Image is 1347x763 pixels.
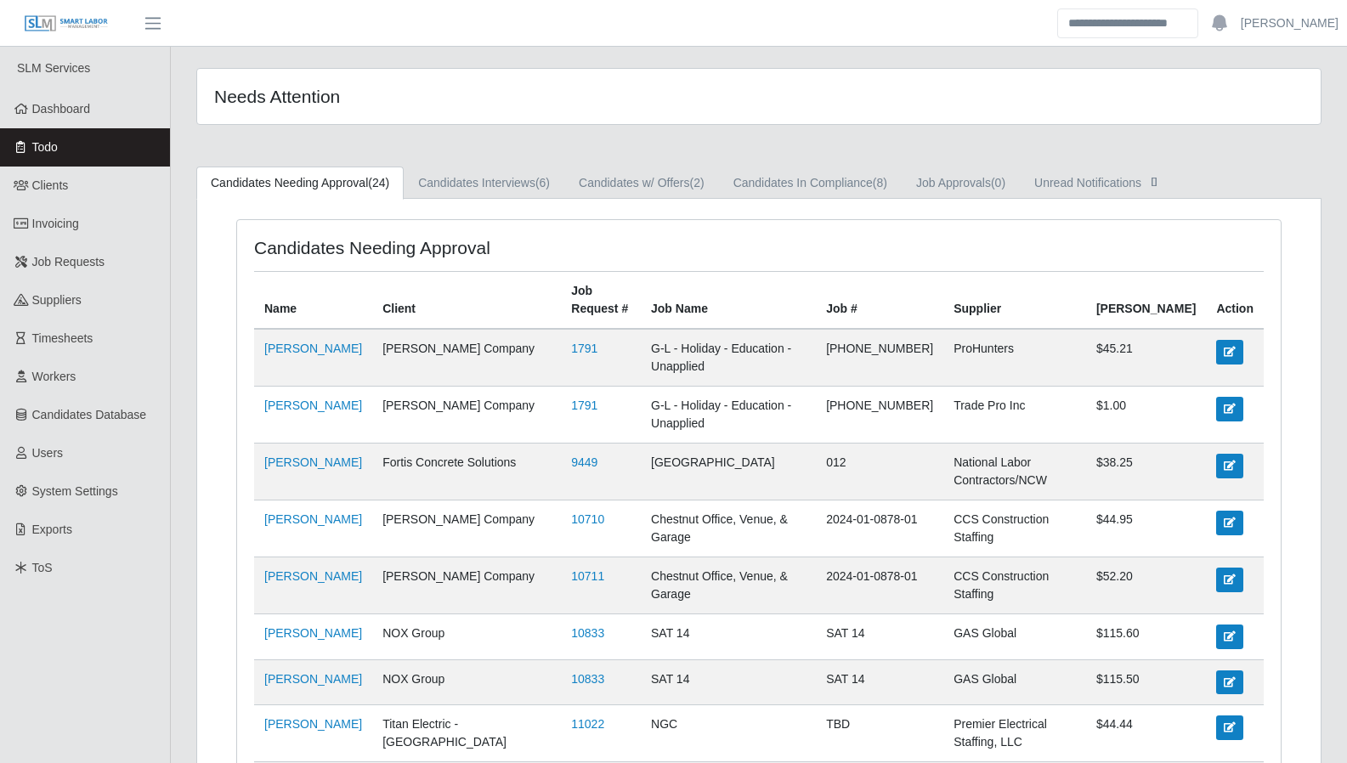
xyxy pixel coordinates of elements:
[816,329,943,387] td: [PHONE_NUMBER]
[264,569,362,583] a: [PERSON_NAME]
[571,672,604,686] a: 10833
[943,272,1086,330] th: Supplier
[32,140,58,154] span: Todo
[816,557,943,614] td: 2024-01-0878-01
[372,387,561,444] td: [PERSON_NAME] Company
[32,217,79,230] span: Invoicing
[1086,272,1206,330] th: [PERSON_NAME]
[1241,14,1339,32] a: [PERSON_NAME]
[816,614,943,659] td: SAT 14
[254,272,372,330] th: Name
[571,342,597,355] a: 1791
[254,237,660,258] h4: Candidates Needing Approval
[571,717,604,731] a: 11022
[1146,174,1163,188] span: []
[1086,659,1206,704] td: $115.50
[32,561,53,574] span: ToS
[1086,500,1206,557] td: $44.95
[943,387,1086,444] td: Trade Pro Inc
[571,455,597,469] a: 9449
[1086,444,1206,500] td: $38.25
[564,167,719,200] a: Candidates w/ Offers
[372,614,561,659] td: NOX Group
[535,176,550,189] span: (6)
[32,178,69,192] span: Clients
[943,659,1086,704] td: GAS Global
[372,444,561,500] td: Fortis Concrete Solutions
[561,272,641,330] th: Job Request #
[24,14,109,33] img: SLM Logo
[641,329,816,387] td: G-L - Holiday - Education - Unapplied
[1086,614,1206,659] td: $115.60
[372,557,561,614] td: [PERSON_NAME] Company
[816,272,943,330] th: Job #
[943,444,1086,500] td: National Labor Contractors/NCW
[32,523,72,536] span: Exports
[943,329,1086,387] td: ProHunters
[943,705,1086,762] td: Premier Electrical Staffing, LLC
[372,705,561,762] td: Titan Electric - [GEOGRAPHIC_DATA]
[264,342,362,355] a: [PERSON_NAME]
[1206,272,1264,330] th: Action
[816,705,943,762] td: TBD
[264,455,362,469] a: [PERSON_NAME]
[1086,705,1206,762] td: $44.44
[943,557,1086,614] td: CCS Construction Staffing
[1086,387,1206,444] td: $1.00
[32,293,82,307] span: Suppliers
[816,444,943,500] td: 012
[641,705,816,762] td: NGC
[264,626,362,640] a: [PERSON_NAME]
[32,331,93,345] span: Timesheets
[641,557,816,614] td: Chestnut Office, Venue, & Garage
[372,272,561,330] th: Client
[641,272,816,330] th: Job Name
[816,387,943,444] td: [PHONE_NUMBER]
[1086,329,1206,387] td: $45.21
[571,398,597,412] a: 1791
[264,398,362,412] a: [PERSON_NAME]
[873,176,887,189] span: (8)
[214,86,654,107] h4: Needs Attention
[641,444,816,500] td: [GEOGRAPHIC_DATA]
[404,167,564,200] a: Candidates Interviews
[32,255,105,268] span: Job Requests
[816,659,943,704] td: SAT 14
[32,484,118,498] span: System Settings
[902,167,1020,200] a: Job Approvals
[641,614,816,659] td: SAT 14
[571,626,604,640] a: 10833
[943,614,1086,659] td: GAS Global
[1057,8,1198,38] input: Search
[17,61,90,75] span: SLM Services
[368,176,389,189] span: (24)
[264,672,362,686] a: [PERSON_NAME]
[264,512,362,526] a: [PERSON_NAME]
[641,659,816,704] td: SAT 14
[32,446,64,460] span: Users
[641,387,816,444] td: G-L - Holiday - Education - Unapplied
[1020,167,1177,200] a: Unread Notifications
[719,167,902,200] a: Candidates In Compliance
[196,167,404,200] a: Candidates Needing Approval
[372,500,561,557] td: [PERSON_NAME] Company
[816,500,943,557] td: 2024-01-0878-01
[571,512,604,526] a: 10710
[372,659,561,704] td: NOX Group
[641,500,816,557] td: Chestnut Office, Venue, & Garage
[690,176,705,189] span: (2)
[32,408,147,421] span: Candidates Database
[372,329,561,387] td: [PERSON_NAME] Company
[991,176,1005,189] span: (0)
[1086,557,1206,614] td: $52.20
[32,370,76,383] span: Workers
[571,569,604,583] a: 10711
[32,102,91,116] span: Dashboard
[943,500,1086,557] td: CCS Construction Staffing
[264,717,362,731] a: [PERSON_NAME]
